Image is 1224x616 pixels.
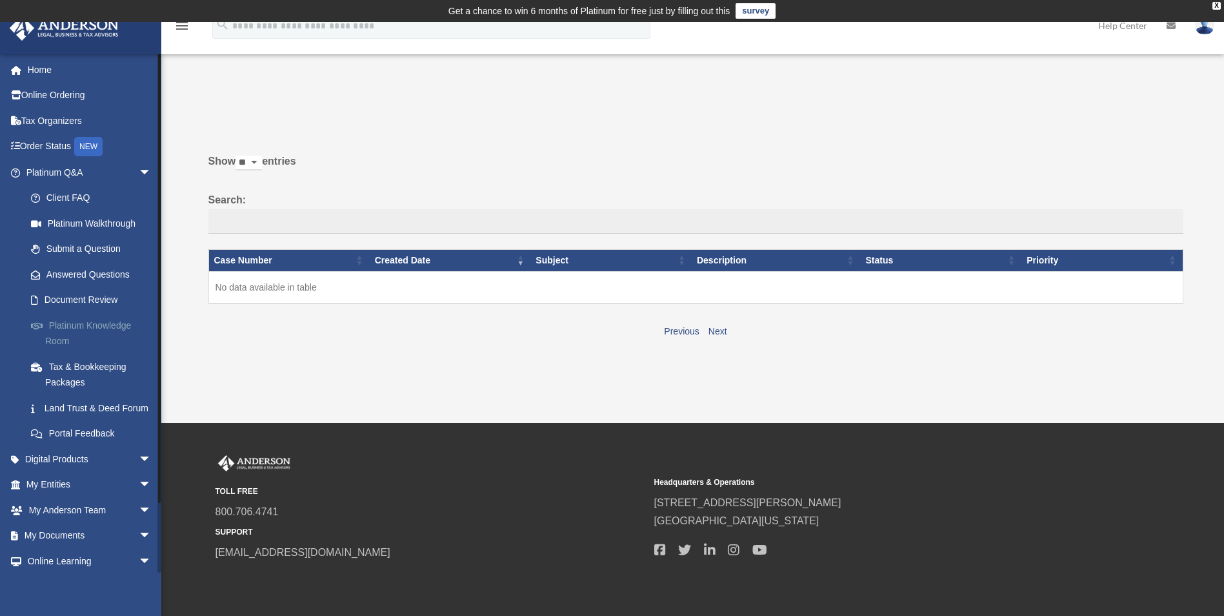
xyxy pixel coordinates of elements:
[18,236,171,262] a: Submit a Question
[736,3,776,19] a: survey
[18,421,171,447] a: Portal Feedback
[216,547,390,558] a: [EMAIL_ADDRESS][DOMAIN_NAME]
[654,497,841,508] a: [STREET_ADDRESS][PERSON_NAME]
[174,23,190,34] a: menu
[139,472,165,498] span: arrow_drop_down
[139,159,165,186] span: arrow_drop_down
[1021,249,1183,271] th: Priority: activate to sort column ascending
[216,506,279,517] a: 800.706.4741
[9,159,171,185] a: Platinum Q&Aarrow_drop_down
[1212,2,1221,10] div: close
[448,3,730,19] div: Get a chance to win 6 months of Platinum for free just by filling out this
[139,446,165,473] span: arrow_drop_down
[18,313,171,354] a: Platinum Knowledge Room
[18,287,171,313] a: Document Review
[9,57,171,83] a: Home
[530,249,692,271] th: Subject: activate to sort column ascending
[236,156,262,170] select: Showentries
[18,210,171,236] a: Platinum Walkthrough
[654,515,819,526] a: [GEOGRAPHIC_DATA][US_STATE]
[6,15,123,41] img: Anderson Advisors Platinum Portal
[18,354,171,395] a: Tax & Bookkeeping Packages
[708,326,727,336] a: Next
[208,209,1183,234] input: Search:
[18,395,171,421] a: Land Trust & Deed Forum
[9,108,171,134] a: Tax Organizers
[692,249,861,271] th: Description: activate to sort column ascending
[139,497,165,524] span: arrow_drop_down
[1195,16,1214,35] img: User Pic
[654,476,1084,489] small: Headquarters & Operations
[139,523,165,549] span: arrow_drop_down
[9,83,171,108] a: Online Ordering
[208,152,1183,183] label: Show entries
[9,497,171,523] a: My Anderson Teamarrow_drop_down
[208,249,370,271] th: Case Number: activate to sort column ascending
[9,472,171,498] a: My Entitiesarrow_drop_down
[9,548,171,574] a: Online Learningarrow_drop_down
[664,326,699,336] a: Previous
[74,137,103,156] div: NEW
[139,548,165,575] span: arrow_drop_down
[18,262,165,287] a: Answered Questions
[216,485,645,498] small: TOLL FREE
[208,271,1183,303] td: No data available in table
[9,134,171,160] a: Order StatusNEW
[370,249,531,271] th: Created Date: activate to sort column ascending
[216,455,293,472] img: Anderson Advisors Platinum Portal
[216,17,230,32] i: search
[9,523,171,549] a: My Documentsarrow_drop_down
[18,185,171,211] a: Client FAQ
[174,18,190,34] i: menu
[861,249,1022,271] th: Status: activate to sort column ascending
[208,191,1183,234] label: Search:
[216,526,645,539] small: SUPPORT
[9,446,171,472] a: Digital Productsarrow_drop_down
